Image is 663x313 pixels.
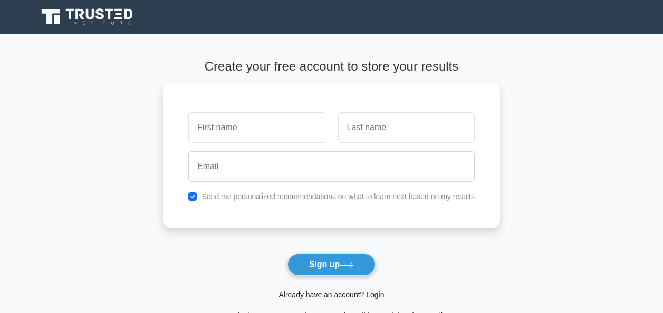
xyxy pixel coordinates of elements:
[188,151,475,182] input: Email
[163,59,500,74] h4: Create your free account to store your results
[287,253,376,276] button: Sign up
[338,112,475,143] input: Last name
[278,290,384,299] a: Already have an account? Login
[201,192,475,201] label: Send me personalized recommendations on what to learn next based on my results
[188,112,325,143] input: First name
